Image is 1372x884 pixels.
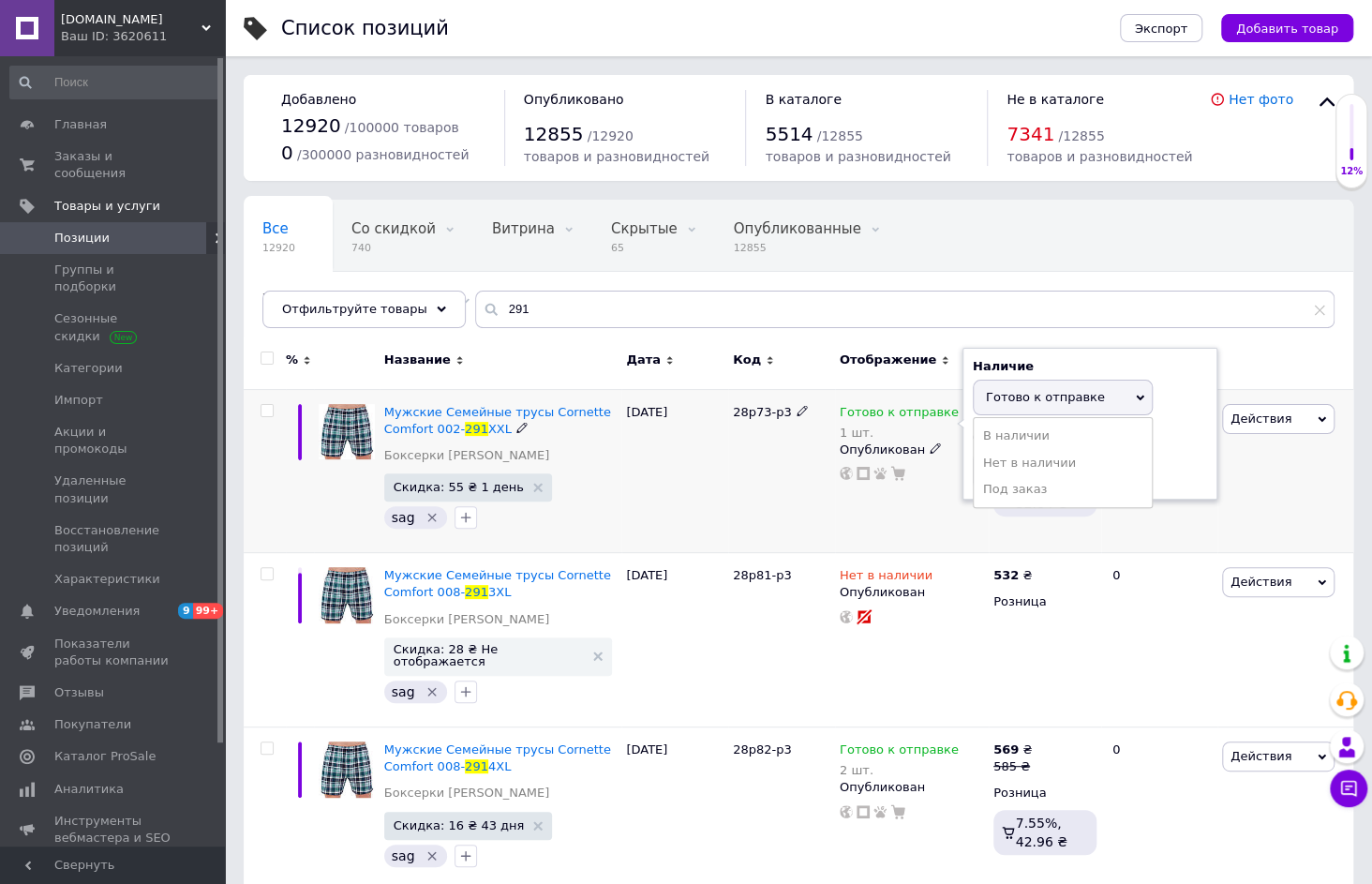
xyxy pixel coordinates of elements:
img: Мужские Семейные трусы Cornette Comfort 002-291 XXL [319,404,375,460]
span: 65 [611,241,678,255]
li: Под заказ [974,476,1152,502]
span: 291 [465,585,488,599]
span: Добавить товар [1236,22,1338,36]
li: В наличии [974,423,1152,449]
span: Опубликовано [524,92,624,107]
div: Опубликован [840,584,984,601]
span: Показатели работы компании [54,636,173,669]
input: Поиск по названию позиции, артикулу и поисковым запросам [475,291,1335,328]
span: Нет в наличии [840,568,932,588]
a: Нет фото [1229,92,1293,107]
div: Список позиций [281,19,449,38]
b: 569 [993,742,1019,757]
span: Добавлено [281,92,356,107]
span: Характеристики [54,571,160,588]
div: Наличие [973,358,1207,375]
div: 2 шт. [840,763,959,777]
span: Отзывы [54,684,104,701]
svg: Удалить метку [425,510,440,525]
span: Мужские Семейные трусы Cornette Comfort 008- [384,742,611,773]
div: Розница [993,593,1096,610]
span: XXL [488,422,512,436]
img: Мужские Семейные трусы Cornette Comfort 008-291 3XL [319,567,375,623]
span: / 12855 [1058,128,1104,143]
span: 7341 [1007,123,1054,145]
button: Добавить товар [1221,14,1353,42]
button: Чат с покупателем [1330,770,1367,807]
div: Опубликован [840,442,984,458]
span: / 12920 [588,128,634,143]
div: ₴ [993,742,1032,758]
a: Мужские Семейные трусы Cornette Comfort 008-2913XL [384,568,611,599]
span: Скидка: 28 ₴ Не отображается [394,643,585,667]
div: Розница [993,785,1096,802]
span: товаров и разновидностей [1007,149,1192,164]
div: Опубликован [840,779,984,796]
span: Скидка: 16 ₴ 43 дня [394,819,525,832]
b: 532 [993,568,1019,582]
a: Боксерки [PERSON_NAME] [384,785,550,802]
span: / 100000 товаров [345,120,459,135]
span: Главная [54,116,107,133]
span: Мужские Семейные трусы Cornette Comfort 002- [384,405,611,436]
span: товаров и разновидностей [765,149,950,164]
span: Каталог ProSale [54,748,156,765]
div: [DATE] [621,553,728,727]
div: [DATE] [621,389,728,553]
span: Заказы и сообщения [54,148,173,182]
span: Витрина [492,220,555,237]
span: 4XL [488,759,511,773]
span: Скрытые [611,220,678,237]
div: 12% [1336,165,1366,178]
span: 7.55%, 42.96 ₴ [1015,816,1066,849]
span: Скидка: 55 ₴ 1 день [394,481,524,493]
span: sag [392,510,415,525]
span: Акции и промокоды [54,424,173,457]
div: ₴ [993,567,1032,584]
span: 291 [465,422,488,436]
span: Товары и услуги [54,198,160,215]
span: 12920 [281,114,341,137]
span: Удаленные позиции [54,472,173,506]
span: sag [392,848,415,863]
svg: Удалить метку [425,848,440,863]
input: Поиск [9,66,220,99]
span: Отфильтруйте товары [282,302,427,316]
span: Готово к отправке [986,390,1105,404]
span: Группы и подборки [54,262,173,295]
span: Не в каталоге [1007,92,1104,107]
span: 28p81-p3 [733,568,792,582]
li: Нет в наличии [974,450,1152,476]
span: Besthop.com.ua [61,11,201,28]
span: Действия [1230,575,1291,589]
img: Мужские Семейные трусы Cornette Comfort 008-291 4XL [319,742,375,798]
span: % [286,352,298,368]
span: 12855 [524,123,584,145]
span: товаров и разновидностей [524,149,709,164]
a: Боксерки [PERSON_NAME] [384,447,550,464]
span: Дата [626,352,661,368]
span: Покупатели [54,716,131,733]
a: Мужские Семейные трусы Cornette Comfort 008-2914XL [384,742,611,773]
a: Боксерки [PERSON_NAME] [384,611,550,628]
span: Импорт [54,392,103,409]
span: Категории [54,360,123,377]
span: Жіночі труси шорти, Ки... [262,292,452,308]
span: Название [384,352,451,368]
div: Ваш ID: 3620611 [61,28,225,45]
span: / 12855 [817,128,863,143]
span: 3XL [488,585,511,599]
div: 1 шт. [840,426,976,440]
div: 0 [1101,553,1217,727]
span: Позиции [54,230,110,247]
span: 740 [351,241,436,255]
span: 28p82-p3 [733,742,792,757]
span: Действия [1230,749,1291,763]
span: 12920 [262,241,295,255]
span: 99+ [193,603,224,619]
span: Мужские Семейные трусы Cornette Comfort 008- [384,568,611,599]
span: Готово к отправке [840,405,959,425]
span: Со скидкой [351,220,436,237]
span: 291 [465,759,488,773]
span: В каталоге [765,92,841,107]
